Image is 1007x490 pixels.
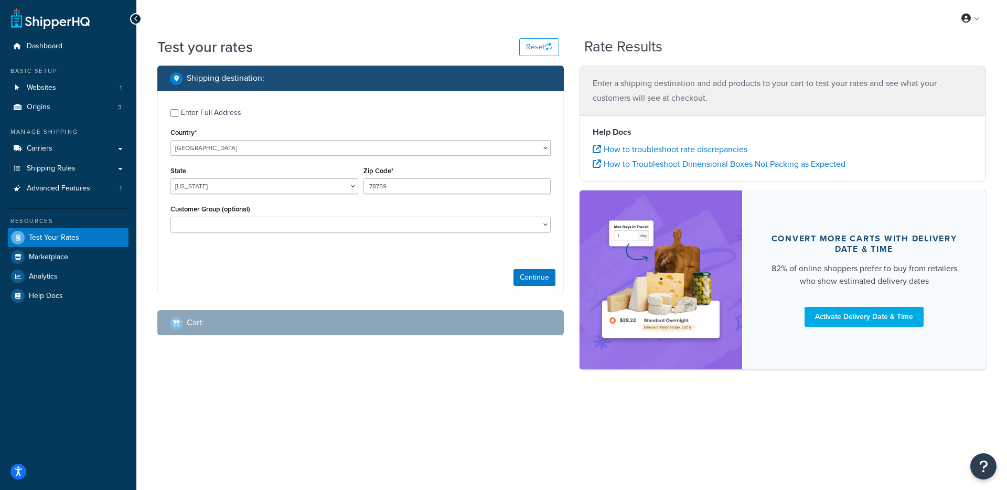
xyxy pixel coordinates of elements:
[593,126,973,139] h4: Help Docs
[170,205,250,213] label: Customer Group (optional)
[187,73,264,83] h2: Shipping destination :
[170,109,178,117] input: Enter Full Address
[8,228,128,247] a: Test Your Rates
[8,37,128,56] a: Dashboard
[584,39,662,55] h2: Rate Results
[8,267,128,286] a: Analytics
[118,103,122,112] span: 3
[29,233,79,242] span: Test Your Rates
[593,158,845,170] a: How to Troubleshoot Dimensional Boxes Not Packing as Expected
[767,233,961,254] div: Convert more carts with delivery date & time
[157,37,253,57] h1: Test your rates
[8,179,128,198] li: Advanced Features
[767,262,961,287] div: 82% of online shoppers prefer to buy from retailers who show estimated delivery dates
[120,184,122,193] span: 1
[8,248,128,267] a: Marketplace
[27,184,90,193] span: Advanced Features
[8,78,128,98] a: Websites1
[187,318,204,327] h2: Cart :
[120,83,122,92] span: 1
[8,286,128,305] a: Help Docs
[593,143,747,155] a: How to troubleshoot rate discrepancies
[519,38,559,56] button: Reset
[970,453,997,480] button: Open Resource Center
[8,139,128,158] a: Carriers
[27,164,76,173] span: Shipping Rules
[170,167,186,175] label: State
[27,83,56,92] span: Websites
[8,217,128,226] div: Resources
[8,78,128,98] li: Websites
[170,129,197,136] label: Country*
[29,292,63,301] span: Help Docs
[8,179,128,198] a: Advanced Features1
[8,98,128,117] li: Origins
[805,307,924,327] a: Activate Delivery Date & Time
[595,206,726,354] img: feature-image-ddt-36eae7f7280da8017bfb280eaccd9c446f90b1fe08728e4019434db127062ab4.png
[8,67,128,76] div: Basic Setup
[363,167,393,175] label: Zip Code*
[513,269,555,286] button: Continue
[27,144,52,153] span: Carriers
[8,159,128,178] a: Shipping Rules
[27,42,62,51] span: Dashboard
[8,127,128,136] div: Manage Shipping
[29,253,68,262] span: Marketplace
[593,76,973,105] p: Enter a shipping destination and add products to your cart to test your rates and see what your c...
[27,103,50,112] span: Origins
[29,272,58,281] span: Analytics
[8,98,128,117] a: Origins3
[181,105,241,120] div: Enter Full Address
